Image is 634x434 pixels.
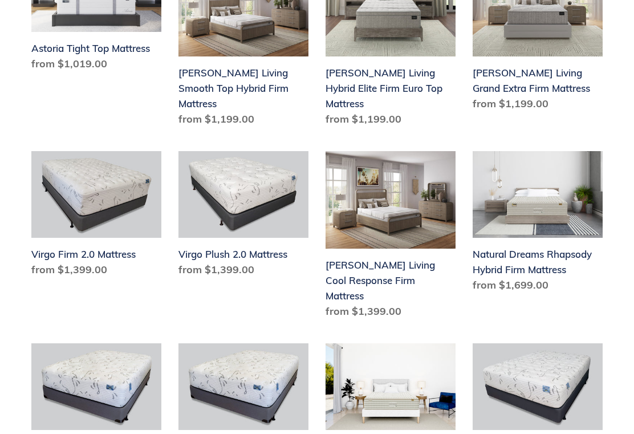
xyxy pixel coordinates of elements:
[31,151,161,282] a: Virgo Firm 2.0 Mattress
[178,151,308,282] a: Virgo Plush 2.0 Mattress
[326,151,456,323] a: Scott Living Cool Response Firm Mattress
[473,151,603,297] a: Natural Dreams Rhapsody Hybrid Firm Mattress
